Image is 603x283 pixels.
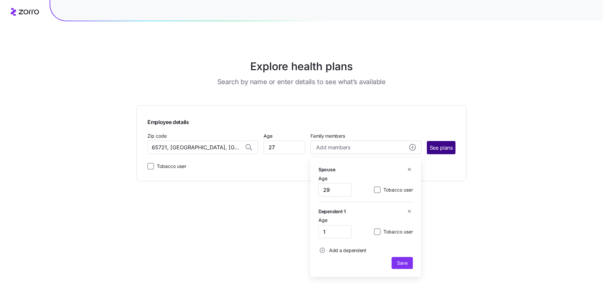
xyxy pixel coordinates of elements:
span: Family members [310,133,421,139]
label: Tobacco user [381,186,413,194]
label: Tobacco user [154,162,186,170]
svg: add icon [409,144,416,151]
label: Zip code [147,132,167,140]
button: See plans [427,141,456,154]
span: See plans [430,144,453,152]
span: Employee details [147,116,456,126]
h5: Spouse [318,166,335,173]
label: Age [318,175,327,182]
svg: add icon [320,248,325,253]
span: Add a dependent [329,247,366,254]
div: Add membersadd icon [310,158,421,277]
span: Save [397,260,408,266]
input: Zip code [147,141,258,154]
h1: Explore health plans [153,59,450,74]
input: Age [318,183,352,197]
input: Age [318,225,352,238]
h3: Search by name or enter details to see what’s available [217,77,386,86]
label: Age [264,132,273,140]
input: Age [264,141,305,154]
button: Save [392,257,413,269]
button: Add membersadd icon [310,141,421,154]
label: Age [318,216,327,224]
button: Add a dependent [318,244,366,257]
h5: Dependent 1 [318,208,346,215]
label: Tobacco user [381,228,413,236]
span: Add members [316,143,350,152]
